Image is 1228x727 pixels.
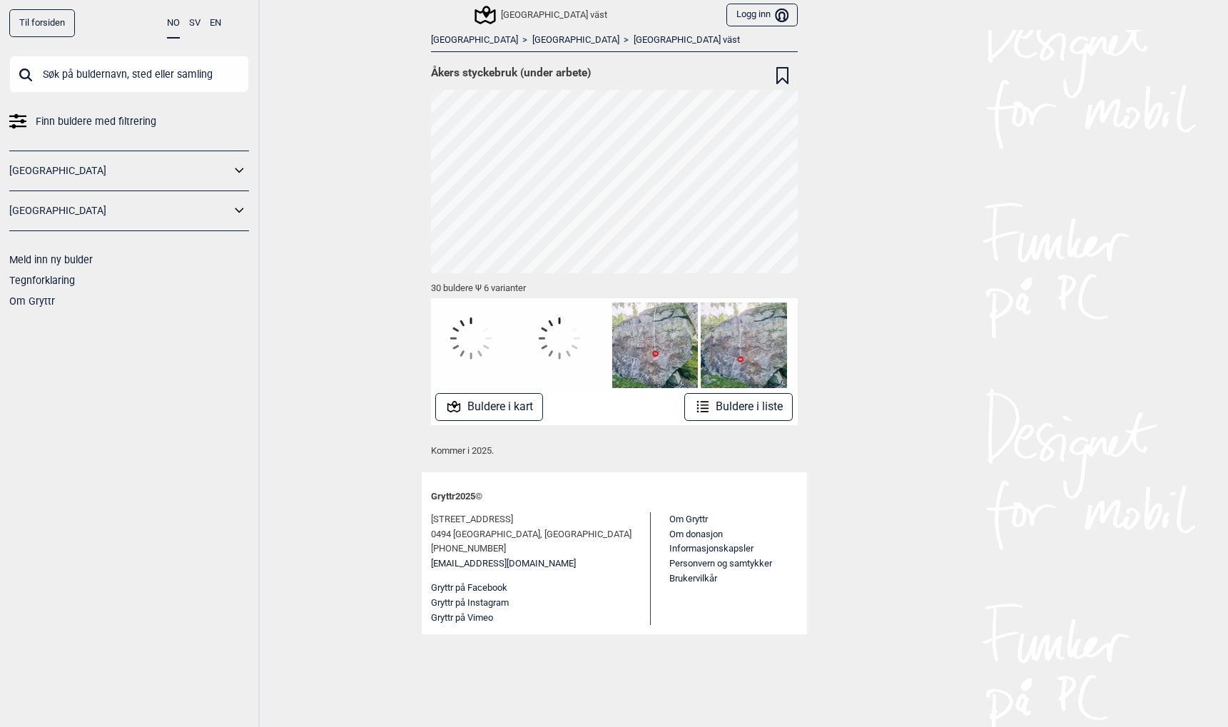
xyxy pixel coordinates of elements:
[210,9,221,37] button: EN
[36,111,156,132] span: Finn buldere med filtrering
[9,9,75,37] a: Til forsiden
[9,295,55,307] a: Om Gryttr
[9,275,75,286] a: Tegnforklaring
[522,34,527,46] span: >
[431,482,798,512] div: Gryttr 2025 ©
[431,542,506,556] span: [PHONE_NUMBER]
[477,6,607,24] div: [GEOGRAPHIC_DATA] väst
[669,573,717,584] a: Brukervilkår
[431,444,798,458] p: Kommer i 2025.
[669,543,753,554] a: Informasjonskapsler
[669,514,708,524] a: Om Gryttr
[431,581,507,596] button: Gryttr på Facebook
[669,529,723,539] a: Om donasjon
[431,34,518,46] a: [GEOGRAPHIC_DATA]
[435,393,543,421] button: Buldere i kart
[9,56,249,93] input: Søk på buldernavn, sted eller samling
[431,611,493,626] button: Gryttr på Vimeo
[431,596,509,611] button: Gryttr på Instagram
[9,254,93,265] a: Meld inn ny bulder
[701,303,786,388] img: Brand new demons
[612,303,698,388] img: Camoflage
[431,273,798,298] div: 30 buldere Ψ 6 varianter
[431,527,631,542] span: 0494 [GEOGRAPHIC_DATA], [GEOGRAPHIC_DATA]
[189,9,201,37] button: SV
[726,4,797,27] button: Logg inn
[431,512,513,527] span: [STREET_ADDRESS]
[669,558,772,569] a: Personvern og samtykker
[634,34,740,46] a: [GEOGRAPHIC_DATA] väst
[431,556,576,571] a: [EMAIL_ADDRESS][DOMAIN_NAME]
[9,161,230,181] a: [GEOGRAPHIC_DATA]
[624,34,629,46] span: >
[684,393,793,421] button: Buldere i liste
[9,111,249,132] a: Finn buldere med filtrering
[9,200,230,221] a: [GEOGRAPHIC_DATA]
[167,9,180,39] button: NO
[431,66,591,80] span: Åkers styckebruk (under arbete)
[532,34,619,46] a: [GEOGRAPHIC_DATA]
